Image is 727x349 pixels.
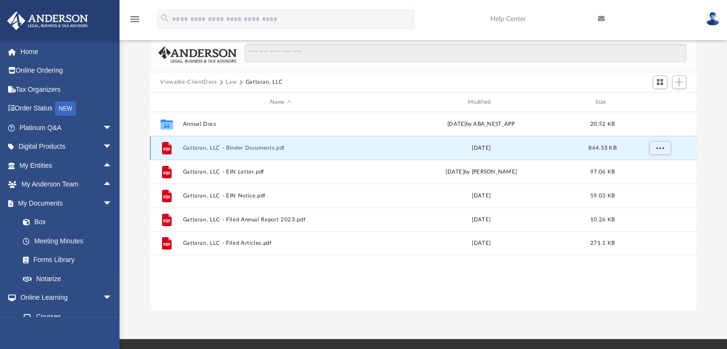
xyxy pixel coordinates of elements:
div: [DATE] by [PERSON_NAME] [383,168,579,176]
input: Search files and folders [245,44,686,62]
i: menu [129,13,141,25]
div: Size [583,98,621,107]
img: User Pic [705,12,720,26]
a: Order StatusNEW [7,99,127,119]
button: Viewable-ClientDocs [160,78,217,87]
span: arrow_drop_down [103,288,122,308]
a: Digital Productsarrow_drop_down [7,137,127,156]
a: Courses [13,307,122,326]
div: NEW [55,101,76,116]
span: 271.1 KB [590,241,614,246]
span: 10.26 KB [590,217,614,222]
span: arrow_drop_down [103,137,122,157]
div: [DATE] [383,240,579,248]
a: My Documentsarrow_drop_down [7,194,122,213]
div: [DATE] [383,144,579,153]
button: Gattaran, LLC - Filed Articles.pdf [183,240,379,247]
span: 864.53 KB [588,145,616,151]
a: My Entitiesarrow_drop_up [7,156,127,175]
a: Meeting Minutes [13,231,122,251]
a: Notarize [13,269,122,288]
a: Forms Library [13,251,117,270]
button: Annual Docs [183,121,379,127]
div: id [626,98,693,107]
div: Modified [383,98,579,107]
span: arrow_drop_up [103,156,122,175]
a: Tax Organizers [7,80,127,99]
div: [DATE] [383,192,579,200]
button: Add [672,76,686,89]
a: Box [13,213,117,232]
a: Online Ordering [7,61,127,80]
button: Gattaran, LLC - EIN Letter.pdf [183,169,379,175]
span: arrow_drop_up [103,175,122,195]
div: grid [150,112,697,310]
button: Gattaran, LLC - EIN Notice.pdf [183,193,379,199]
a: My Anderson Teamarrow_drop_up [7,175,122,194]
a: menu [129,18,141,25]
a: Platinum Q&Aarrow_drop_down [7,118,127,137]
span: 59.03 KB [590,193,614,198]
button: More options [649,141,671,155]
span: 97.06 KB [590,169,614,174]
button: Gattaran, LLC - Filed Annual Report 2023.pdf [183,217,379,223]
button: Gattaran, LLC [245,78,282,87]
button: Law [226,78,237,87]
div: id [154,98,178,107]
img: Anderson Advisors Platinum Portal [4,11,91,30]
div: [DATE] [383,216,579,224]
span: arrow_drop_down [103,194,122,213]
button: Switch to Grid View [653,76,667,89]
div: Name [182,98,379,107]
i: search [160,13,170,23]
a: Home [7,42,127,61]
button: Gattaran, LLC - Binder Documents.pdf [183,145,379,151]
span: 20.52 KB [590,121,614,127]
div: [DATE] by ABA_NEST_APP [383,120,579,129]
a: Online Learningarrow_drop_down [7,288,122,307]
span: arrow_drop_down [103,118,122,138]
